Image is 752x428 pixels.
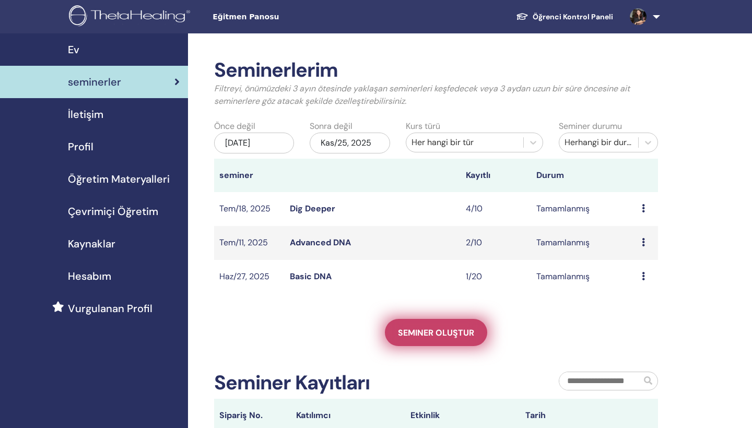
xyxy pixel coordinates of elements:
td: Tem/18, 2025 [214,192,285,226]
label: Önce değil [214,120,255,133]
div: Kas/25, 2025 [310,133,390,153]
span: Öğretim Materyalleri [68,171,170,187]
td: Tem/11, 2025 [214,226,285,260]
a: Öğrenci Kontrol Paneli [508,7,621,27]
span: Çevrimiçi Öğretim [68,204,158,219]
a: Advanced DNA [290,237,351,248]
label: Kurs türü [406,120,440,133]
div: Her hangi bir tür [412,136,518,149]
span: Seminer oluştur [398,327,474,338]
td: 2/10 [461,226,531,260]
label: Seminer durumu [559,120,622,133]
td: 4/10 [461,192,531,226]
span: Kaynaklar [68,236,115,252]
td: Tamamlanmış [531,226,637,260]
a: Dig Deeper [290,203,335,214]
th: Durum [531,159,637,192]
div: [DATE] [214,133,294,153]
td: Tamamlanmış [531,192,637,226]
img: default.jpg [630,8,647,25]
span: Eğitmen Panosu [213,11,369,22]
a: Basic DNA [290,271,332,282]
span: İletişim [68,106,103,122]
a: Seminer oluştur [385,319,487,346]
label: Sonra değil [310,120,352,133]
td: Tamamlanmış [531,260,637,294]
th: seminer [214,159,285,192]
h2: Seminer Kayıtları [214,371,370,395]
img: graduation-cap-white.svg [516,12,528,21]
span: Profil [68,139,93,154]
th: Kayıtlı [461,159,531,192]
span: Ev [68,42,79,57]
td: 1/20 [461,260,531,294]
div: Herhangi bir durum [565,136,633,149]
p: Filtreyi, önümüzdeki 3 ayın ötesinde yaklaşan seminerleri keşfedecek veya 3 aydan uzun bir süre ö... [214,82,658,108]
h2: Seminerlerim [214,58,658,82]
span: Hesabım [68,268,111,284]
span: seminerler [68,74,121,90]
td: Haz/27, 2025 [214,260,285,294]
img: logo.png [69,5,194,29]
span: Vurgulanan Profil [68,301,152,316]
